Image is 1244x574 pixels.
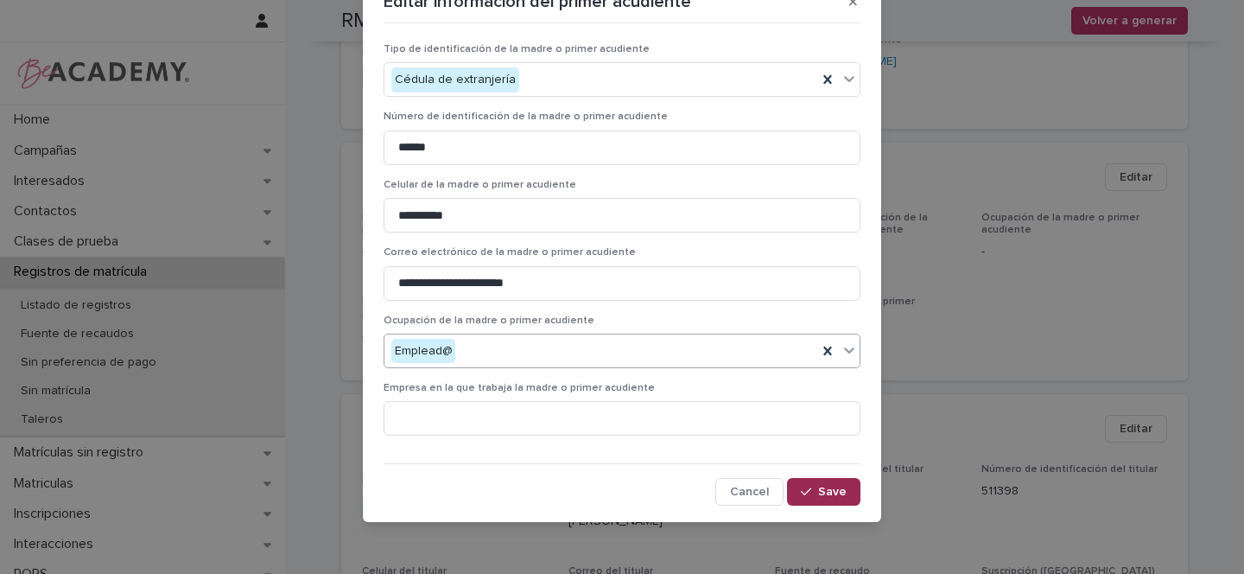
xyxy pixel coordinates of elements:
div: Emplead@ [391,339,455,364]
span: Cancel [730,486,769,498]
span: Ocupación de la madre o primer acudiente [384,316,594,326]
span: Tipo de identificación de la madre o primer acudiente [384,44,650,54]
button: Cancel [715,478,784,506]
span: Empresa en la que trabaja la madre o primer acudiente [384,383,655,393]
span: Save [818,486,847,498]
span: Número de identificación de la madre o primer acudiente [384,112,668,122]
span: Celular de la madre o primer acudiente [384,180,576,190]
div: Cédula de extranjería [391,67,519,92]
button: Save [787,478,860,506]
span: Correo electrónico de la madre o primer acudiente [384,247,636,258]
